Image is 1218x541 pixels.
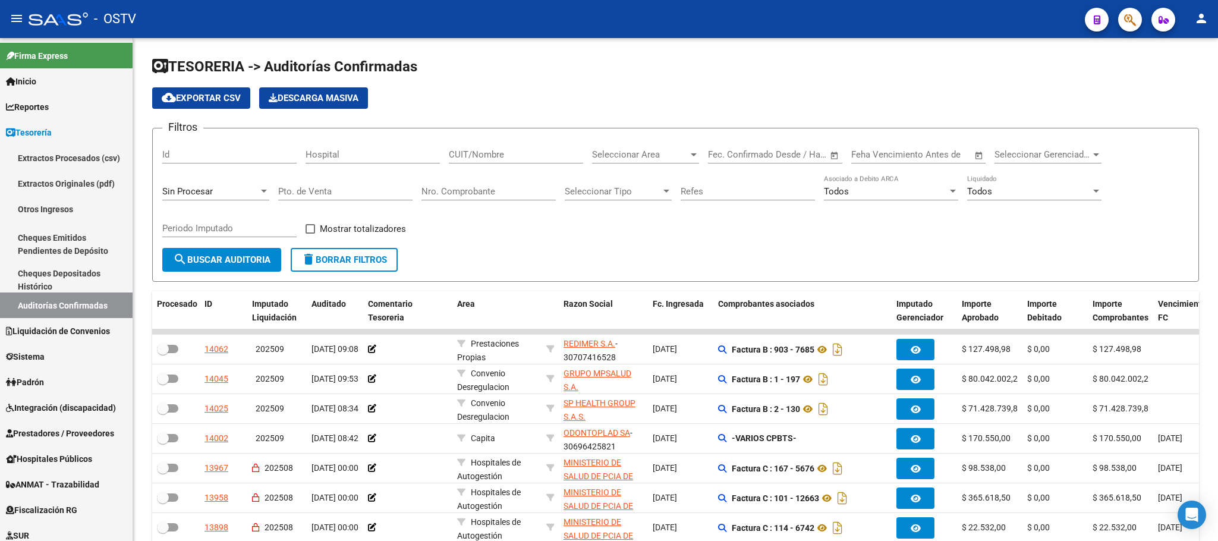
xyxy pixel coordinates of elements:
span: ODONTOPLAD SA [564,428,630,438]
datatable-header-cell: Razon Social [559,291,648,331]
span: Mostrar totalizadores [320,222,406,236]
strong: Factura B : 1 - 197 [732,375,800,384]
span: 202508 [265,493,293,502]
span: [DATE] 08:42 [311,433,358,443]
span: Importe Comprobantes [1093,299,1148,322]
span: ANMAT - Trazabilidad [6,478,99,491]
app-download-masive: Descarga masiva de comprobantes (adjuntos) [259,87,368,109]
div: - 30626983398 [564,486,643,511]
span: Fiscalización RG [6,504,77,517]
span: Todos [824,186,849,197]
span: Integración (discapacidad) [6,401,116,414]
datatable-header-cell: Importe Debitado [1022,291,1088,331]
span: GRUPO MPSALUD S.A. [564,369,631,392]
datatable-header-cell: Importe Comprobantes [1088,291,1153,331]
span: $ 98.538,00 [962,463,1006,473]
mat-icon: search [173,252,187,266]
div: 14025 [204,402,228,416]
span: Exportar CSV [162,93,241,103]
span: Seleccionar Tipo [565,186,661,197]
span: Firma Express [6,49,68,62]
span: Liquidación de Convenios [6,325,110,338]
span: Auditado [311,299,346,309]
button: Open calendar [972,149,986,162]
span: $ 0,00 [1027,493,1050,502]
span: 202509 [256,404,284,413]
span: Borrar Filtros [301,254,387,265]
div: - 30707416528 [564,337,643,362]
datatable-header-cell: Comprobantes asociados [713,291,892,331]
span: Prestadores / Proveedores [6,427,114,440]
i: Descargar documento [816,370,831,389]
span: $ 80.042.002,20 [962,374,1022,383]
span: [DATE] 00:00 [311,523,358,532]
i: Descargar documento [830,340,845,359]
span: $ 71.428.739,80 [1093,404,1153,413]
strong: Factura B : 2 - 130 [732,404,800,414]
i: Descargar documento [830,459,845,478]
span: $ 170.550,00 [1093,433,1141,443]
span: [DATE] 09:53 [311,374,358,383]
span: [DATE] 00:00 [311,493,358,502]
span: Razon Social [564,299,613,309]
span: Todos [967,186,992,197]
span: Comprobantes asociados [718,299,814,309]
span: Hospitales Públicos [6,452,92,465]
span: 202509 [256,344,284,354]
span: Padrón [6,376,44,389]
span: [DATE] [653,433,677,443]
strong: -VARIOS CPBTS- [732,433,797,443]
span: [DATE] [653,493,677,502]
span: Importe Aprobado [962,299,999,322]
button: Borrar Filtros [291,248,398,272]
span: $ 0,00 [1027,404,1050,413]
span: Seleccionar Area [592,149,688,160]
span: [DATE] 09:08 [311,344,358,354]
span: Procesado [157,299,197,309]
button: Open calendar [828,149,842,162]
div: 13958 [204,491,228,505]
span: SP HEALTH GROUP S.A.S. [564,398,635,422]
datatable-header-cell: Procesado [152,291,200,331]
span: REDIMER S.A. [564,339,615,348]
span: 202509 [256,433,284,443]
span: [DATE] [1158,433,1182,443]
mat-icon: cloud_download [162,90,176,105]
div: - 30715935933 [564,397,643,422]
span: [DATE] [653,463,677,473]
span: Sistema [6,350,45,363]
span: Reportes [6,100,49,114]
span: [DATE] [1158,463,1182,473]
div: 13898 [204,521,228,534]
span: Seleccionar Gerenciador [994,149,1091,160]
datatable-header-cell: ID [200,291,247,331]
span: $ 22.532,00 [962,523,1006,532]
span: 202508 [265,523,293,532]
span: TESORERIA -> Auditorías Confirmadas [152,58,417,75]
span: $ 80.042.002,20 [1093,374,1153,383]
datatable-header-cell: Auditado [307,291,363,331]
span: Sin Procesar [162,186,213,197]
span: Area [457,299,475,309]
span: [DATE] [653,344,677,354]
span: $ 22.532,00 [1093,523,1137,532]
div: Open Intercom Messenger [1178,501,1206,529]
span: [DATE] 08:34 [311,404,358,413]
span: $ 127.498,98 [1093,344,1141,354]
span: $ 0,00 [1027,374,1050,383]
mat-icon: person [1194,11,1208,26]
span: Inicio [6,75,36,88]
mat-icon: delete [301,252,316,266]
span: MINISTERIO DE SALUD DE PCIA DE BSAS [564,458,633,495]
strong: Factura C : 167 - 5676 [732,464,814,473]
i: Descargar documento [816,400,831,419]
datatable-header-cell: Fc. Ingresada [648,291,713,331]
span: Vencimiento FC [1158,299,1206,322]
div: 14002 [204,432,228,445]
span: $ 127.498,98 [962,344,1011,354]
span: Comentario Tesoreria [368,299,413,322]
i: Descargar documento [830,518,845,537]
span: Hospitales de Autogestión [457,458,521,481]
span: ID [204,299,212,309]
div: - 30626983398 [564,515,643,540]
